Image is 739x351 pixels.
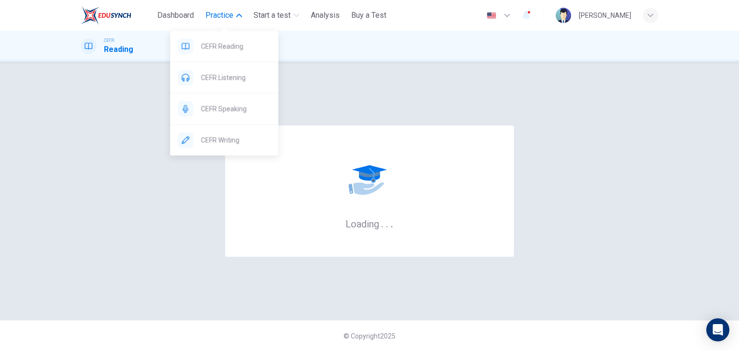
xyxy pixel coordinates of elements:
[81,6,131,25] img: ELTC logo
[250,7,303,24] button: Start a test
[205,10,233,21] span: Practice
[311,10,340,21] span: Analysis
[579,10,631,21] div: [PERSON_NAME]
[381,215,384,231] h6: .
[344,332,395,340] span: © Copyright 2025
[157,10,194,21] span: Dashboard
[390,215,394,231] h6: .
[153,7,198,24] button: Dashboard
[347,7,390,24] button: Buy a Test
[202,7,246,24] button: Practice
[254,10,291,21] span: Start a test
[307,7,344,24] button: Analysis
[351,10,386,21] span: Buy a Test
[201,40,271,52] span: CEFR Reading
[345,217,394,230] h6: Loading
[201,103,271,114] span: CEFR Speaking
[81,6,153,25] a: ELTC logo
[170,31,279,62] div: CEFR Reading
[201,134,271,146] span: CEFR Writing
[485,12,497,19] img: en
[104,37,114,44] span: CEFR
[706,318,729,341] div: Open Intercom Messenger
[170,93,279,124] div: CEFR Speaking
[556,8,571,23] img: Profile picture
[385,215,389,231] h6: .
[201,72,271,83] span: CEFR Listening
[170,125,279,155] div: CEFR Writing
[170,62,279,93] div: CEFR Listening
[104,44,133,55] h1: Reading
